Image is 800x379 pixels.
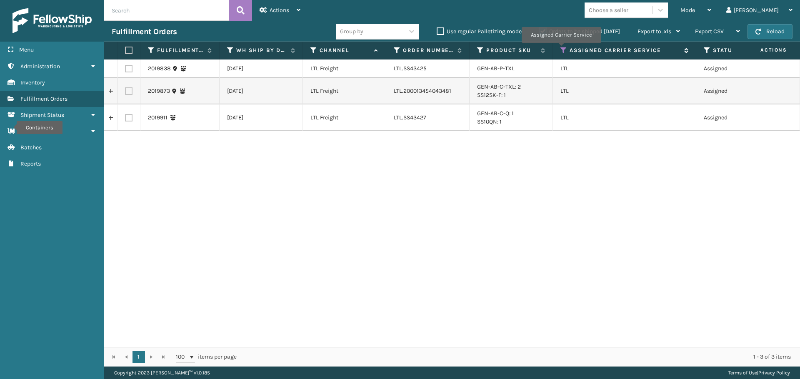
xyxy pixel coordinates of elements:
[477,110,514,117] a: GEN-AB-C-Q: 1
[713,47,763,54] label: Status
[477,65,515,72] a: GEN-AB-P-TXL
[477,92,506,99] a: SS12SK-F: 1
[176,351,237,363] span: items per page
[20,63,60,70] span: Administration
[386,59,470,78] td: LTL.SS43425
[437,28,522,35] label: Use regular Palletizing mode
[403,47,453,54] label: Order Number
[270,7,289,14] span: Actions
[747,24,792,39] button: Reload
[734,43,792,57] span: Actions
[157,47,203,54] label: Fulfillment Order Id
[303,59,386,78] td: LTL Freight
[386,104,470,131] td: LTL.SS43427
[220,78,303,104] td: [DATE]
[680,7,695,14] span: Mode
[696,104,780,131] td: Assigned
[696,78,780,104] td: Assigned
[486,47,537,54] label: Product SKU
[695,28,724,35] span: Export CSV
[20,160,41,167] span: Reports
[637,28,671,35] span: Export to .xls
[303,78,386,104] td: LTL Freight
[303,104,386,131] td: LTL Freight
[553,104,696,131] td: LTL
[20,79,45,86] span: Inventory
[553,59,696,78] td: LTL
[340,27,363,36] div: Group by
[386,78,470,104] td: LTL.200013454043481
[112,27,177,37] h3: Fulfillment Orders
[758,370,790,376] a: Privacy Policy
[148,114,167,122] a: 2019911
[553,78,696,104] td: LTL
[220,104,303,131] td: [DATE]
[148,87,170,95] a: 2019873
[248,353,791,361] div: 1 - 3 of 3 items
[20,128,49,135] span: Containers
[589,6,628,15] div: Choose a seller
[12,8,92,33] img: logo
[20,95,67,102] span: Fulfillment Orders
[20,111,64,119] span: Shipment Status
[320,47,370,54] label: Channel
[148,64,171,73] a: 2019838
[176,353,188,361] span: 100
[19,46,34,53] span: Menu
[728,367,790,379] div: |
[20,144,42,151] span: Batches
[539,28,620,35] label: Orders to be shipped [DATE]
[220,59,303,78] td: [DATE]
[477,118,502,125] a: SS10QN: 1
[132,351,145,363] a: 1
[570,47,680,54] label: Assigned Carrier Service
[696,59,780,78] td: Assigned
[728,370,757,376] a: Terms of Use
[236,47,287,54] label: WH Ship By Date
[477,83,521,90] a: GEN-AB-C-TXL: 2
[114,367,210,379] p: Copyright 2023 [PERSON_NAME]™ v 1.0.185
